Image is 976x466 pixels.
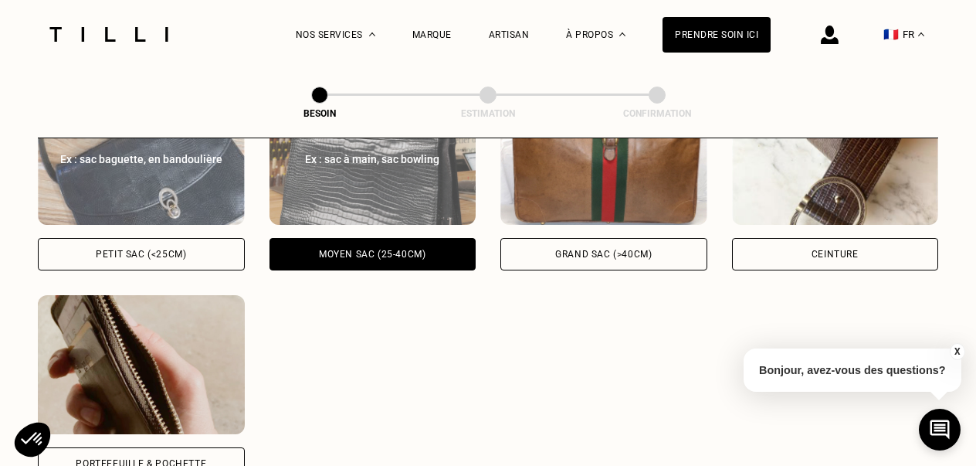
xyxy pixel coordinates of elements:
img: Tilli retouche votre Grand sac (>40cm) [500,86,707,225]
div: Moyen sac (25-40cm) [319,250,425,259]
div: Estimation [411,108,565,119]
div: Grand sac (>40cm) [555,250,652,259]
img: Logo du service de couturière Tilli [44,27,174,42]
div: Besoin [242,108,397,119]
p: Bonjour, avez-vous des questions? [744,349,961,392]
div: Ex : sac baguette, en bandoulière [55,151,228,167]
a: Artisan [489,29,530,40]
div: Ex : sac à main, sac bowling [286,151,459,167]
span: 🇫🇷 [883,27,899,42]
a: Prendre soin ici [663,17,771,53]
div: Petit sac (<25cm) [96,250,186,259]
img: Tilli retouche votre Portefeuille & Pochette [38,295,245,434]
button: X [949,343,964,360]
img: Menu déroulant [369,32,375,36]
a: Marque [412,29,452,40]
img: menu déroulant [918,32,924,36]
div: Confirmation [580,108,734,119]
div: Ceinture [812,250,859,259]
img: Menu déroulant à propos [619,32,625,36]
img: Tilli retouche votre Ceinture [732,86,939,225]
img: icône connexion [821,26,839,44]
